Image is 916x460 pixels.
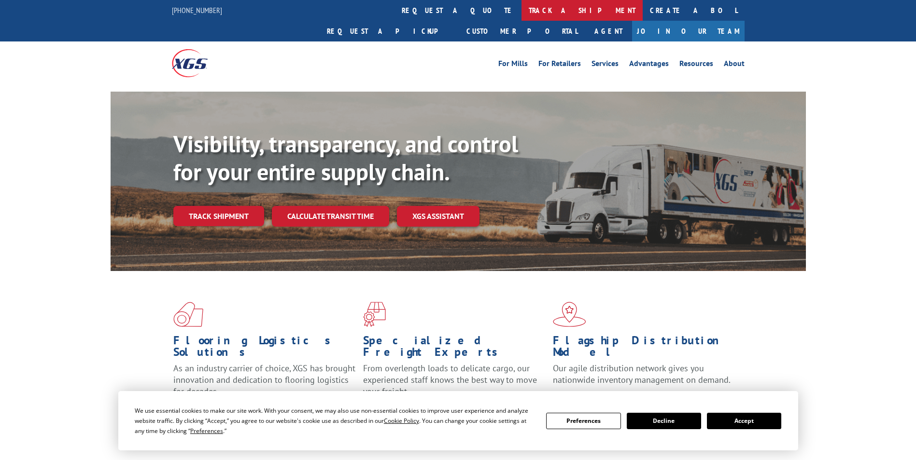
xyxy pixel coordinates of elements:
a: [PHONE_NUMBER] [172,5,222,15]
a: For Mills [498,60,528,70]
a: Join Our Team [632,21,745,41]
a: Advantages [629,60,669,70]
a: Track shipment [173,206,264,226]
b: Visibility, transparency, and control for your entire supply chain. [173,129,518,187]
a: Resources [679,60,713,70]
img: xgs-icon-total-supply-chain-intelligence-red [173,302,203,327]
a: About [724,60,745,70]
button: Preferences [546,413,620,429]
a: Agent [585,21,632,41]
p: From overlength loads to delicate cargo, our experienced staff knows the best way to move your fr... [363,363,546,406]
a: XGS ASSISTANT [397,206,479,227]
a: Request a pickup [320,21,459,41]
a: For Retailers [538,60,581,70]
a: Services [592,60,619,70]
img: xgs-icon-focused-on-flooring-red [363,302,386,327]
a: Calculate transit time [272,206,389,227]
a: Customer Portal [459,21,585,41]
h1: Specialized Freight Experts [363,335,546,363]
h1: Flagship Distribution Model [553,335,735,363]
span: Our agile distribution network gives you nationwide inventory management on demand. [553,363,731,385]
img: xgs-icon-flagship-distribution-model-red [553,302,586,327]
div: Cookie Consent Prompt [118,391,798,450]
button: Accept [707,413,781,429]
span: Cookie Policy [384,417,419,425]
span: Preferences [190,427,223,435]
button: Decline [627,413,701,429]
h1: Flooring Logistics Solutions [173,335,356,363]
div: We use essential cookies to make our site work. With your consent, we may also use non-essential ... [135,406,535,436]
span: As an industry carrier of choice, XGS has brought innovation and dedication to flooring logistics... [173,363,355,397]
